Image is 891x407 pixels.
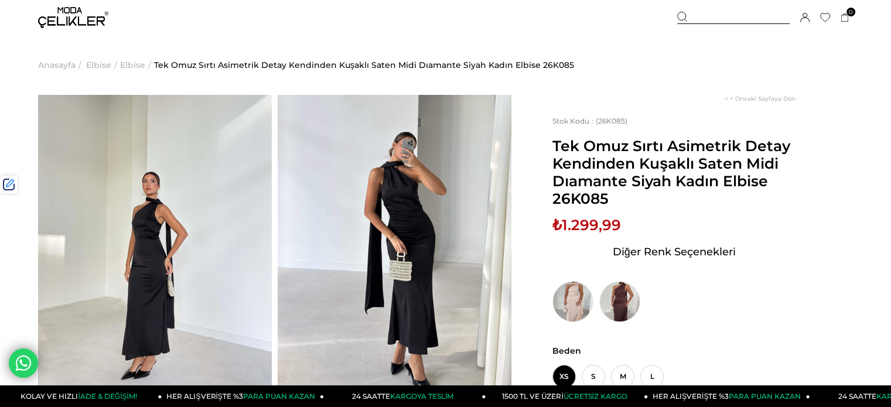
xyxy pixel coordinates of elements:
[120,35,154,95] li: >
[38,7,108,28] img: logo
[725,95,796,102] a: < < Önceki Sayfaya Dön
[611,365,634,388] span: M
[278,95,511,406] img: Dıamante Elbise 26K085
[552,346,796,356] span: Beden
[846,8,855,16] span: 0
[841,13,849,22] a: 0
[86,35,111,95] a: Elbise
[552,137,796,207] span: Tek Omuz Sırtı Asimetrik Detay Kendinden Kuşaklı Saten Midi Dıamante Siyah Kadın Elbise 26K085
[243,392,315,401] span: PARA PUAN KAZAN
[162,385,325,407] a: HER ALIŞVERİŞTE %3PARA PUAN KAZAN
[38,35,76,95] a: Anasayfa
[486,385,648,407] a: 1500 TL VE ÜZERİÜCRETSİZ KARGO
[552,216,621,234] span: ₺1.299,99
[648,385,810,407] a: HER ALIŞVERİŞTE %3PARA PUAN KAZAN
[640,365,664,388] span: L
[552,117,627,125] span: (26K085)
[38,35,84,95] li: >
[78,392,136,401] span: İADE & DEĞİŞİM!
[38,95,272,406] img: Dıamante Elbise 26K085
[154,35,574,95] a: Tek Omuz Sırtı Asimetrik Detay Kendinden Kuşaklı Saten Midi Dıamante Siyah Kadın Elbise 26K085
[552,117,596,125] span: Stok Kodu
[86,35,120,95] li: >
[552,365,576,388] span: XS
[613,242,736,261] span: Diğer Renk Seçenekleri
[729,392,801,401] span: PARA PUAN KAZAN
[390,392,453,401] span: KARGOYA TESLİM
[324,385,486,407] a: 24 SAATTEKARGOYA TESLİM
[120,35,145,95] a: Elbise
[552,281,593,322] img: Tek Omuz Sırtı Asimetrik Detay Kendinden Kuşaklı Saten Midi Dıamante Taş Kadın Elbise 26K085
[599,281,640,322] img: Tek Omuz Sırtı Asimetrik Detay Kendinden Kuşaklı Saten Midi Dıamante Kahve Kadın Elbise 26K085
[564,392,627,401] span: ÜCRETSİZ KARGO
[582,365,605,388] span: S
